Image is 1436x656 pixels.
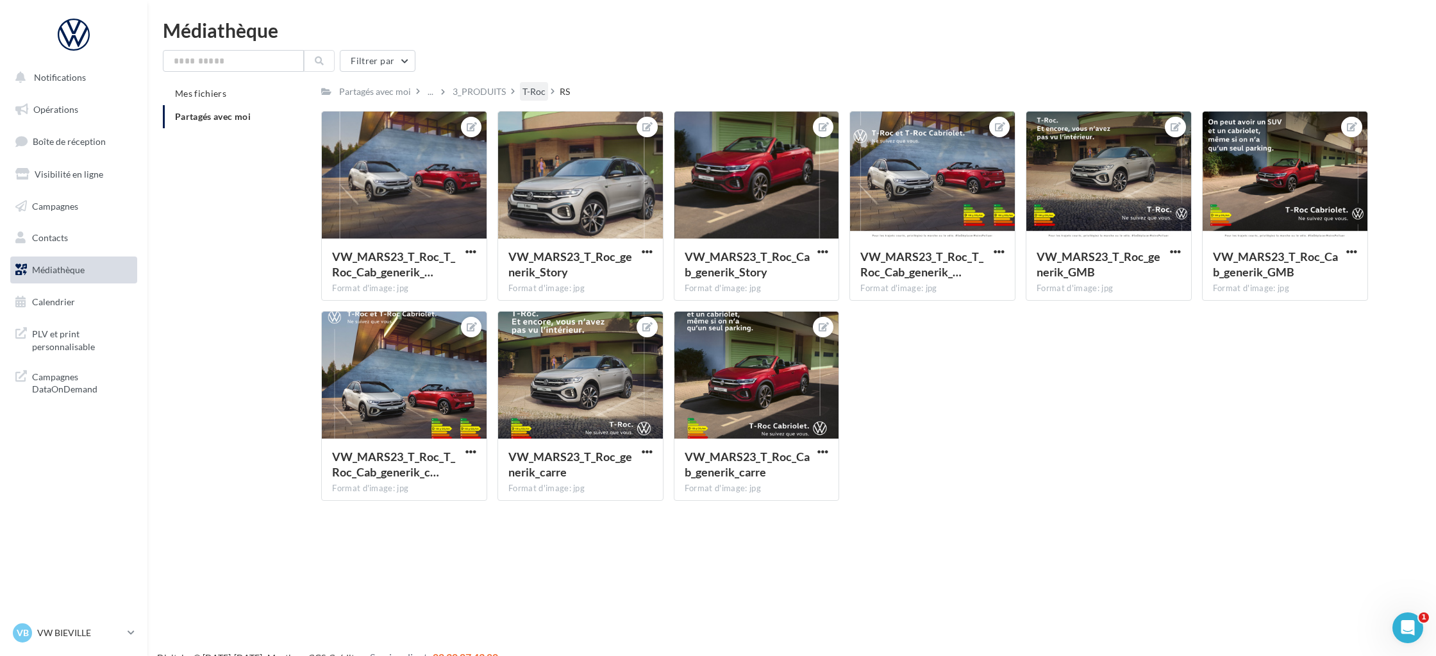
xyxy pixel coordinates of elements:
[685,249,810,279] span: VW_MARS23_T_Roc_Cab_generik_Story
[860,249,983,279] span: VW_MARS23_T_Roc_T_Roc_Cab_generik_GMB
[522,85,546,98] div: T-Roc
[35,169,103,180] span: Visibilité en ligne
[8,193,140,220] a: Campagnes
[17,627,29,639] span: VB
[8,64,135,91] button: Notifications
[8,320,140,358] a: PLV et print personnalisable
[32,200,78,211] span: Campagnes
[425,83,436,101] div: ...
[685,283,829,294] div: Format d'image: jpg
[175,88,226,99] span: Mes fichiers
[8,363,140,401] a: Campagnes DataOnDemand
[560,85,570,98] div: RS
[860,283,1005,294] div: Format d'image: jpg
[32,296,75,307] span: Calendrier
[332,483,476,494] div: Format d'image: jpg
[1419,612,1429,623] span: 1
[508,450,632,479] span: VW_MARS23_T_Roc_generik_carre
[10,621,137,645] a: VB VW BIEVILLE
[332,283,476,294] div: Format d'image: jpg
[1037,249,1160,279] span: VW_MARS23_T_Roc_generik_GMB
[339,85,411,98] div: Partagés avec moi
[8,96,140,123] a: Opérations
[8,289,140,315] a: Calendrier
[340,50,415,72] button: Filtrer par
[33,136,106,147] span: Boîte de réception
[508,283,653,294] div: Format d'image: jpg
[163,21,1421,40] div: Médiathèque
[32,264,85,275] span: Médiathèque
[685,450,810,479] span: VW_MARS23_T_Roc_Cab_generik_carre
[1392,612,1423,643] iframe: Intercom live chat
[8,161,140,188] a: Visibilité en ligne
[453,85,506,98] div: 3_PRODUITS
[332,249,455,279] span: VW_MARS23_T_Roc_T_Roc_Cab_generik_Story
[33,104,78,115] span: Opérations
[32,368,132,396] span: Campagnes DataOnDemand
[37,627,122,639] p: VW BIEVILLE
[508,249,632,279] span: VW_MARS23_T_Roc_generik_Story
[175,111,251,122] span: Partagés avec moi
[32,325,132,353] span: PLV et print personnalisable
[508,483,653,494] div: Format d'image: jpg
[8,257,140,283] a: Médiathèque
[8,128,140,155] a: Boîte de réception
[332,450,455,479] span: VW_MARS23_T_Roc_T_Roc_Cab_generik_carre
[32,232,68,243] span: Contacts
[34,72,86,83] span: Notifications
[8,224,140,251] a: Contacts
[685,483,829,494] div: Format d'image: jpg
[1037,283,1181,294] div: Format d'image: jpg
[1213,283,1357,294] div: Format d'image: jpg
[1213,249,1338,279] span: VW_MARS23_T_Roc_Cab_generik_GMB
